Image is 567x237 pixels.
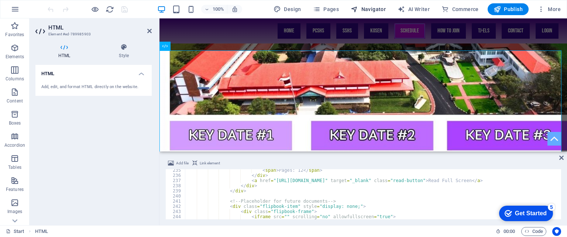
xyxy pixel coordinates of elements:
span: More [537,6,561,13]
span: Publish [494,6,523,13]
p: Columns [6,76,24,82]
p: Images [7,209,23,215]
p: Boxes [9,120,21,126]
span: 00 00 [504,227,515,236]
h2: HTML [48,24,152,31]
span: Pages [313,6,339,13]
div: 240 [166,194,186,199]
div: 243 [166,209,186,214]
div: Design (Ctrl+Alt+Y) [271,3,304,15]
button: More [535,3,564,15]
button: Usercentrics [552,227,561,236]
div: 236 [166,173,186,178]
p: Tables [8,164,21,170]
span: : [509,229,510,234]
div: 239 [166,188,186,194]
div: Get Started [22,8,54,15]
div: 244 [166,214,186,219]
i: On resize automatically adjust zoom level to fit chosen device. [231,6,238,13]
span: Navigator [351,6,386,13]
div: 5 [55,1,62,9]
h4: Style [96,43,152,59]
div: 241 [166,199,186,204]
span: Design [274,6,301,13]
button: Pages [310,3,342,15]
button: Click here to leave preview mode and continue editing [90,5,99,14]
div: 242 [166,204,186,209]
p: Features [6,187,24,192]
button: reload [105,5,114,14]
span: Click to select. Double-click to edit [35,227,48,236]
button: Publish [488,3,529,15]
a: Click to cancel selection. Double-click to open Pages [6,227,24,236]
p: Content [7,98,23,104]
span: Commerce [441,6,479,13]
div: 237 [166,178,186,183]
button: Code [521,227,546,236]
button: Add file [167,159,190,168]
i: Reload page [106,5,114,14]
h4: HTML [35,65,152,78]
p: Elements [6,54,24,60]
span: Add file [176,159,189,168]
h3: Element #ed-789985903 [48,31,137,38]
span: Code [525,227,543,236]
button: Link element [191,159,221,168]
button: Navigator [348,3,389,15]
h6: Session time [496,227,515,236]
span: Link element [200,159,220,168]
div: Add, edit, and format HTML directly on the website. [41,84,146,90]
div: 235 [166,168,186,173]
p: Accordion [4,142,25,148]
nav: breadcrumb [35,227,48,236]
button: AI Writer [395,3,433,15]
button: Design [271,3,304,15]
div: 238 [166,183,186,188]
span: AI Writer [398,6,430,13]
div: Get Started 5 items remaining, 0% complete [6,4,60,19]
button: Commerce [439,3,482,15]
h4: HTML [35,43,96,59]
p: Favorites [5,32,24,38]
h6: 100% [212,5,224,14]
button: 100% [201,5,227,14]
